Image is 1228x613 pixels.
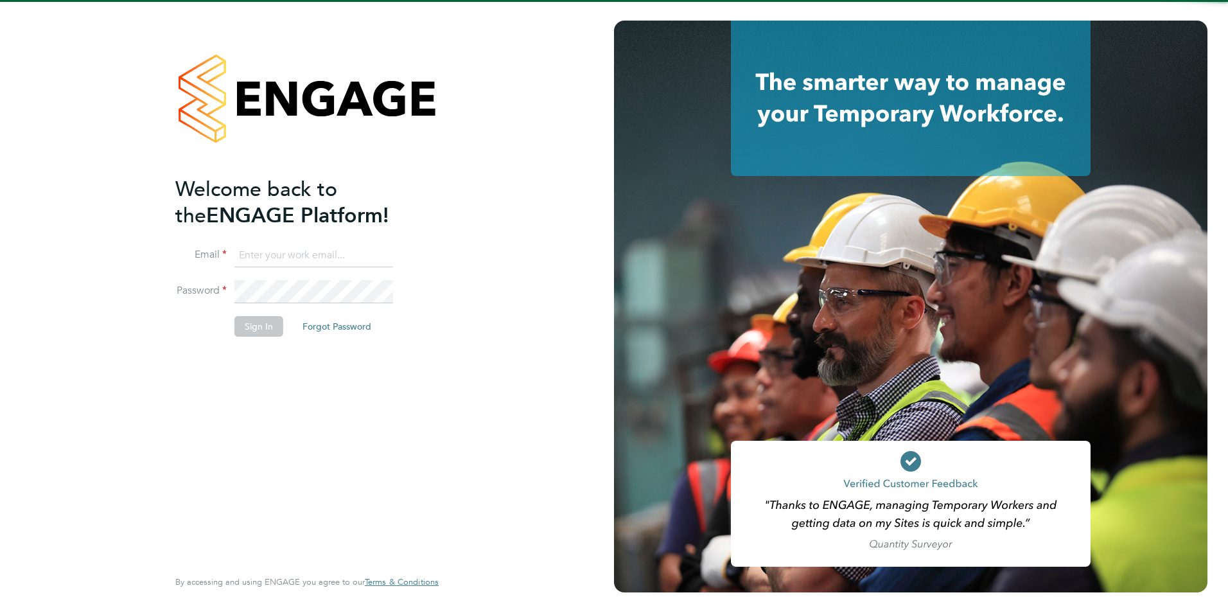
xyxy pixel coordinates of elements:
span: Terms & Conditions [365,576,439,587]
button: Sign In [234,316,283,337]
input: Enter your work email... [234,244,393,267]
button: Forgot Password [292,316,382,337]
a: Terms & Conditions [365,577,439,587]
h2: ENGAGE Platform! [175,176,426,229]
label: Email [175,248,227,262]
label: Password [175,284,227,298]
span: Welcome back to the [175,177,337,228]
span: By accessing and using ENGAGE you agree to our [175,576,439,587]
